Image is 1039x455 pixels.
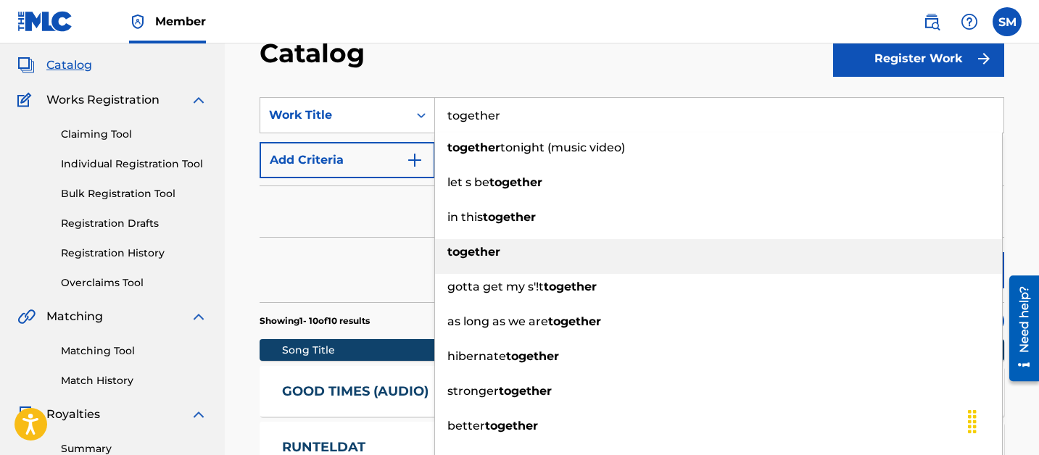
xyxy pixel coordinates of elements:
[500,141,625,154] span: tonight (music video)
[260,37,372,70] h2: Catalog
[447,175,489,189] span: let s be
[833,41,1004,77] button: Register Work
[961,400,984,443] div: Drag
[46,91,160,109] span: Works Registration
[17,308,36,325] img: Matching
[190,91,207,109] img: expand
[506,349,559,363] strong: together
[966,385,1039,455] iframe: Chat Widget
[548,314,601,328] strong: together
[190,308,207,325] img: expand
[923,13,940,30] img: search
[975,50,993,67] img: f7272a7cc735f4ea7f67.svg
[282,383,542,400] a: GOOD TIMES (AUDIO)
[155,13,206,30] span: Member
[17,406,35,423] img: Royalties
[447,141,500,154] strong: together
[17,91,36,109] img: Works Registration
[483,210,536,224] strong: together
[260,97,1004,302] form: Search Form
[61,156,207,172] a: Individual Registration Tool
[917,7,946,36] a: Public Search
[46,57,92,74] span: Catalog
[260,142,435,178] button: Add Criteria
[447,314,548,328] span: as long as we are
[61,246,207,261] a: Registration History
[61,275,207,291] a: Overclaims Tool
[447,384,499,398] span: stronger
[61,186,207,201] a: Bulk Registration Tool
[190,406,207,423] img: expand
[17,11,73,32] img: MLC Logo
[46,406,100,423] span: Royalties
[61,373,207,388] a: Match History
[447,245,500,259] strong: together
[489,175,542,189] strong: together
[544,280,597,293] strong: together
[17,57,92,74] a: CatalogCatalog
[269,107,400,124] div: Work Title
[955,7,984,36] div: Help
[447,210,483,224] span: in this
[61,127,207,142] a: Claiming Tool
[447,280,544,293] span: gotta get my s'!t
[485,419,538,433] strong: together
[282,343,547,358] div: Song Title
[961,13,978,30] img: help
[499,384,552,398] strong: together
[61,343,207,359] a: Matching Tool
[993,7,1022,36] div: User Menu
[61,216,207,231] a: Registration Drafts
[260,314,370,327] p: Showing 1 - 10 of 10 results
[406,151,423,169] img: 9d2ae6d4665cec9f34b9.svg
[129,13,146,30] img: Top Rightsholder
[998,270,1039,387] iframe: Resource Center
[17,57,35,74] img: Catalog
[447,419,485,433] span: better
[447,349,506,363] span: hibernate
[46,308,103,325] span: Matching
